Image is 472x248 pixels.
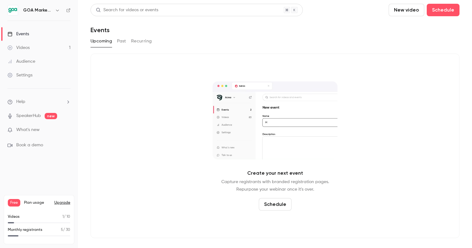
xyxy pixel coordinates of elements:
[45,113,57,119] span: new
[221,178,329,193] p: Capture registrants with branded registration pages. Repurpose your webinar once it's over.
[389,4,424,16] button: New video
[259,198,292,211] button: Schedule
[117,36,126,46] button: Past
[427,4,460,16] button: Schedule
[16,142,43,148] span: Book a demo
[24,200,51,205] span: Plan usage
[62,214,70,220] p: / 10
[8,227,42,233] p: Monthly registrants
[16,113,41,119] a: SpeakerHub
[61,228,63,232] span: 5
[247,169,303,177] p: Create your next event
[131,36,152,46] button: Recurring
[61,227,70,233] p: / 30
[91,26,110,34] h1: Events
[7,45,30,51] div: Videos
[7,31,29,37] div: Events
[16,127,40,133] span: What's new
[54,200,70,205] button: Upgrade
[23,7,52,13] h6: GOA Marketing
[8,214,20,220] p: Videos
[96,7,158,13] div: Search for videos or events
[16,99,25,105] span: Help
[62,215,64,219] span: 1
[63,127,71,133] iframe: Noticeable Trigger
[8,199,20,207] span: Free
[7,99,71,105] li: help-dropdown-opener
[91,36,112,46] button: Upcoming
[7,72,32,78] div: Settings
[7,58,35,65] div: Audience
[8,5,18,15] img: GOA Marketing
